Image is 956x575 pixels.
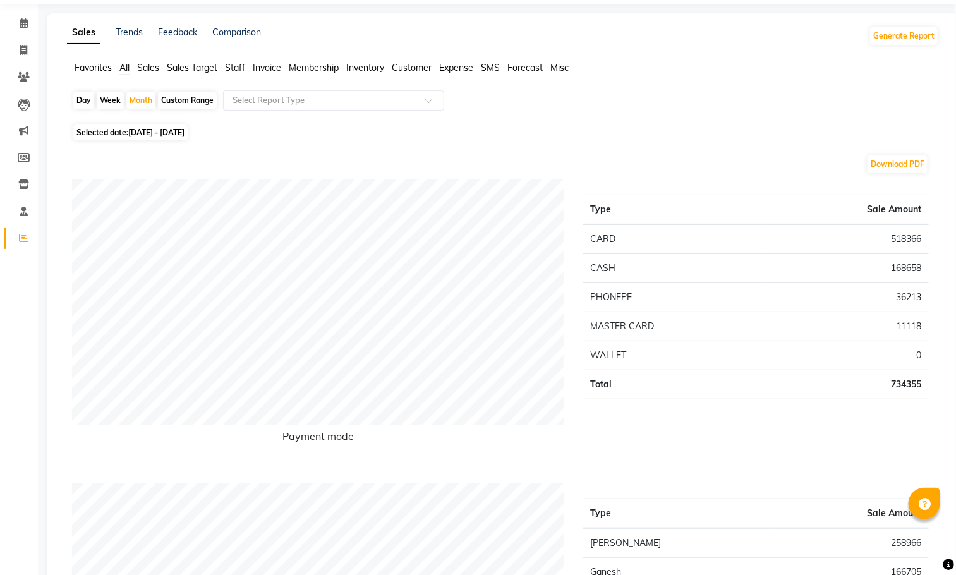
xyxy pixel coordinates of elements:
[583,195,767,225] th: Type
[73,124,188,140] span: Selected date:
[774,499,929,529] th: Sale Amount
[128,128,185,137] span: [DATE] - [DATE]
[137,62,159,73] span: Sales
[767,254,929,283] td: 168658
[583,499,775,529] th: Type
[289,62,339,73] span: Membership
[97,92,124,109] div: Week
[583,224,767,254] td: CARD
[72,430,564,447] h6: Payment mode
[481,62,500,73] span: SMS
[870,27,938,45] button: Generate Report
[73,92,94,109] div: Day
[212,27,261,38] a: Comparison
[767,312,929,341] td: 11118
[767,195,929,225] th: Sale Amount
[126,92,155,109] div: Month
[507,62,543,73] span: Forecast
[583,283,767,312] td: PHONEPE
[767,370,929,399] td: 734355
[583,254,767,283] td: CASH
[767,341,929,370] td: 0
[550,62,569,73] span: Misc
[774,528,929,558] td: 258966
[158,92,217,109] div: Custom Range
[346,62,384,73] span: Inventory
[225,62,245,73] span: Staff
[583,341,767,370] td: WALLET
[116,27,143,38] a: Trends
[167,62,217,73] span: Sales Target
[767,283,929,312] td: 36213
[119,62,130,73] span: All
[583,528,775,558] td: [PERSON_NAME]
[75,62,112,73] span: Favorites
[583,370,767,399] td: Total
[392,62,432,73] span: Customer
[158,27,197,38] a: Feedback
[67,21,100,44] a: Sales
[439,62,473,73] span: Expense
[767,224,929,254] td: 518366
[868,155,928,173] button: Download PDF
[583,312,767,341] td: MASTER CARD
[253,62,281,73] span: Invoice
